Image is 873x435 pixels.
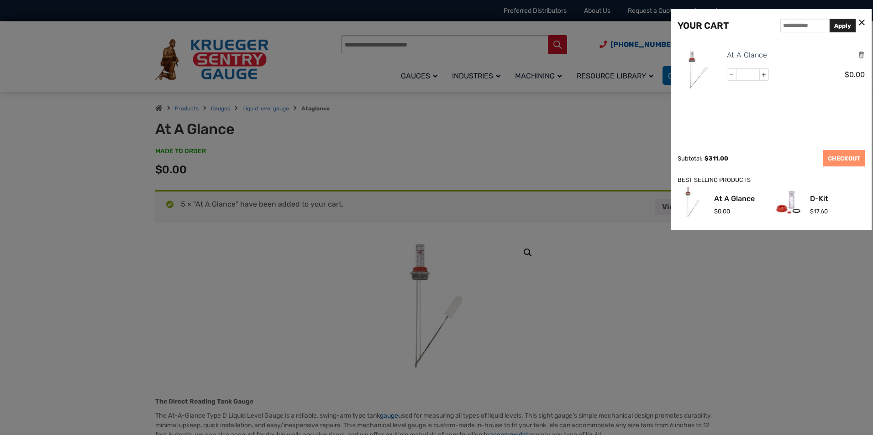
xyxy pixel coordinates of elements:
[705,155,709,162] span: $
[714,208,718,215] span: $
[678,155,702,162] div: Subtotal:
[727,49,767,61] a: At A Glance
[759,69,768,81] span: +
[727,69,736,81] span: -
[773,187,803,217] img: D-Kit
[845,70,865,79] span: 0.00
[678,49,719,90] img: At A Glance
[810,208,814,215] span: $
[678,187,707,217] img: At A Glance
[810,208,828,215] span: 17.60
[830,19,856,32] button: Apply
[823,150,865,166] a: CHECKOUT
[714,195,755,202] a: At A Glance
[705,155,728,162] span: 311.00
[678,18,729,33] div: YOUR CART
[858,51,865,59] a: Remove this item
[714,208,730,215] span: 0.00
[810,195,828,202] a: D-Kit
[678,176,865,185] div: BEST SELLING PRODUCTS
[845,70,849,79] span: $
